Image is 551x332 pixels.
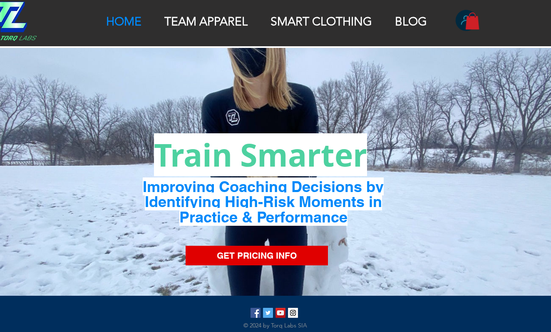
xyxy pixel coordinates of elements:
[251,308,261,318] img: Facebook Social Icon
[259,13,383,27] a: SMART CLOTHING
[263,308,273,318] img: Twitter Social Icon
[94,13,153,27] a: HOME
[243,322,307,329] span: © 2024 by Torq Labs SIA
[102,15,146,29] p: HOME
[143,177,384,226] span: Improving Coaching Decisions by Identifying High-Risk Moments in Practice & Performance
[217,250,297,262] span: GET PRICING INFO
[391,15,431,29] p: BLOG
[384,13,438,27] a: BLOG
[288,308,298,318] img: Torq_Labs Instagram
[251,308,298,318] ul: Social Bar
[154,133,367,176] span: Train Smarter
[160,15,252,29] p: TEAM APPAREL
[94,13,438,27] nav: Site
[266,15,376,29] p: SMART CLOTHING
[186,246,328,265] a: GET PRICING INFO
[275,308,285,318] img: YouTube Social Icon
[153,13,259,27] a: TEAM APPAREL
